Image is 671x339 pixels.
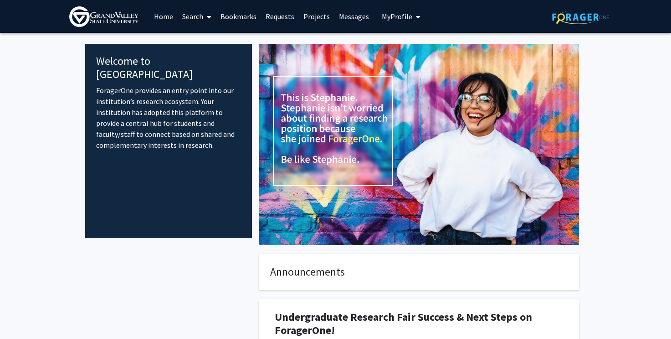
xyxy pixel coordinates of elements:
[7,298,39,332] iframe: Chat
[216,0,261,32] a: Bookmarks
[382,12,412,21] span: My Profile
[261,0,299,32] a: Requests
[552,10,609,24] img: ForagerOne Logo
[334,0,374,32] a: Messages
[96,55,241,81] h4: Welcome to [GEOGRAPHIC_DATA]
[69,6,138,27] img: Grand Valley State University Logo
[178,0,216,32] a: Search
[275,311,563,337] h1: Undergraduate Research Fair Success & Next Steps on ForagerOne!
[299,0,334,32] a: Projects
[270,266,568,279] h4: Announcements
[149,0,178,32] a: Home
[96,85,241,151] p: ForagerOne provides an entry point into our institution’s research ecosystem. Your institution ha...
[259,44,579,245] img: Cover Image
